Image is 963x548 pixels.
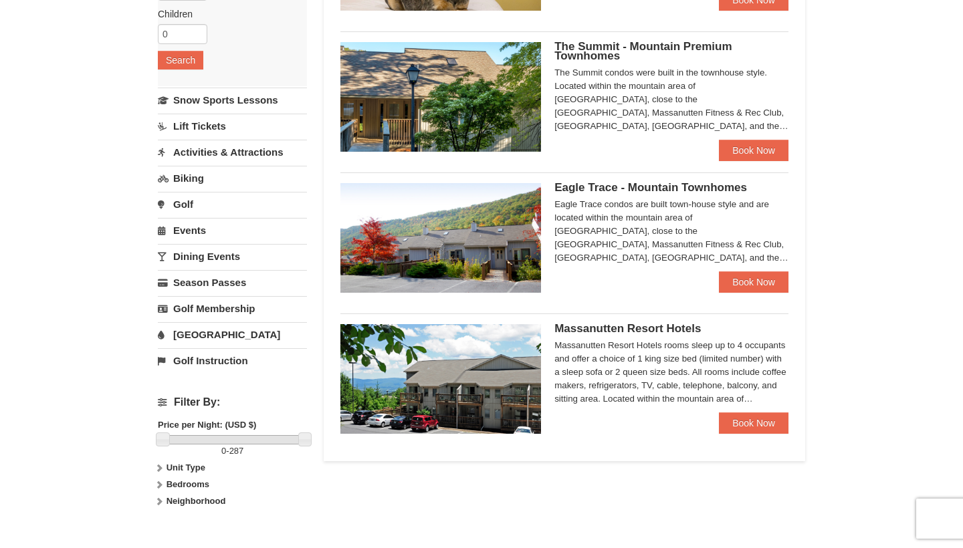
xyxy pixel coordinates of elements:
div: The Summit condos were built in the townhouse style. Located within the mountain area of [GEOGRAP... [554,66,788,133]
span: 287 [229,446,244,456]
a: Book Now [719,412,788,434]
strong: Unit Type [167,462,205,472]
span: 0 [221,446,226,456]
strong: Price per Night: (USD $) [158,420,256,430]
img: 19219026-1-e3b4ac8e.jpg [340,324,541,434]
img: 19219034-1-0eee7e00.jpg [340,42,541,152]
span: Massanutten Resort Hotels [554,322,701,335]
a: Dining Events [158,244,307,269]
span: The Summit - Mountain Premium Townhomes [554,40,732,62]
a: Book Now [719,271,788,293]
a: Golf Membership [158,296,307,321]
a: Biking [158,166,307,190]
a: Lift Tickets [158,114,307,138]
h4: Filter By: [158,396,307,408]
strong: Bedrooms [167,479,209,489]
a: [GEOGRAPHIC_DATA] [158,322,307,347]
img: 19218983-1-9b289e55.jpg [340,183,541,293]
a: Events [158,218,307,243]
strong: Neighborhood [167,496,226,506]
a: Activities & Attractions [158,140,307,164]
a: Snow Sports Lessons [158,88,307,112]
a: Golf Instruction [158,348,307,373]
a: Golf [158,192,307,217]
div: Massanutten Resort Hotels rooms sleep up to 4 occupants and offer a choice of 1 king size bed (li... [554,339,788,406]
label: Children [158,7,297,21]
span: Eagle Trace - Mountain Townhomes [554,181,747,194]
a: Book Now [719,140,788,161]
label: - [158,444,307,458]
a: Season Passes [158,270,307,295]
div: Eagle Trace condos are built town-house style and are located within the mountain area of [GEOGRA... [554,198,788,265]
button: Search [158,51,203,70]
